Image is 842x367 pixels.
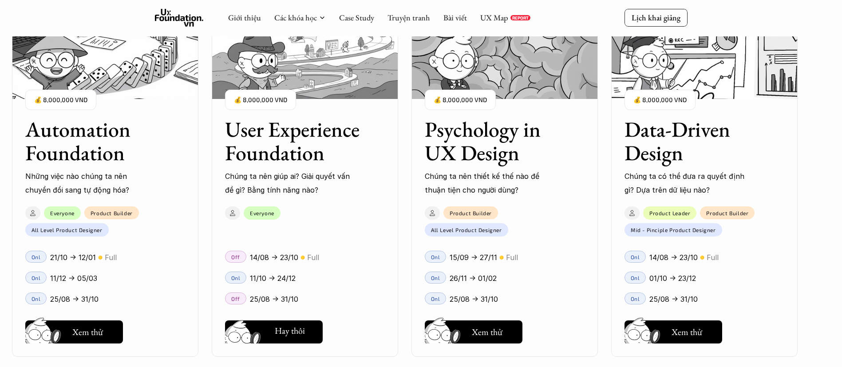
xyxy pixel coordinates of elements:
[425,170,553,197] p: Chúng ta nên thiết kế thế nào để thuận tiện cho người dùng?
[450,292,498,306] p: 25/08 -> 31/10
[649,251,698,264] p: 14/08 -> 23/10
[510,15,530,20] a: REPORT
[105,251,117,264] p: Full
[649,292,698,306] p: 25/08 -> 31/10
[339,12,374,23] a: Case Study
[434,94,487,106] p: 💰 8,000,000 VND
[431,296,440,302] p: Onl
[431,227,502,233] p: All Level Product Designer
[275,324,305,337] h5: Hay thôi
[250,292,298,306] p: 25/08 -> 31/10
[631,227,716,233] p: Mid - Pinciple Product Designer
[706,210,748,216] p: Product Builder
[225,320,323,343] button: Hay thôi
[234,94,287,106] p: 💰 8,000,000 VND
[512,15,529,20] p: REPORT
[625,317,722,343] a: Xem thử
[700,254,704,261] p: 🟡
[431,254,440,260] p: Onl
[25,170,154,197] p: Những việc nào chúng ta nên chuyển đổi sang tự động hóa?
[450,210,492,216] p: Product Builder
[425,320,522,343] button: Xem thử
[633,94,687,106] p: 💰 8,000,000 VND
[443,12,467,23] a: Bài viết
[98,254,103,261] p: 🟡
[472,326,505,338] h5: Xem thử
[387,12,430,23] a: Truyện tranh
[632,12,680,23] p: Lịch khai giảng
[631,275,640,281] p: Onl
[480,12,508,23] a: UX Map
[307,251,319,264] p: Full
[250,210,274,216] p: Everyone
[625,170,753,197] p: Chúng ta có thể đưa ra quyết định gì? Dựa trên dữ liệu nào?
[25,118,163,165] h3: Automation Foundation
[450,251,497,264] p: 15/09 -> 27/11
[499,254,504,261] p: 🟡
[672,326,704,338] h5: Xem thử
[450,272,497,285] p: 26/11 -> 01/02
[649,210,690,216] p: Product Leader
[72,326,105,338] h5: Xem thử
[649,272,696,285] p: 01/10 -> 23/12
[300,254,305,261] p: 🟡
[231,275,241,281] p: Onl
[431,275,440,281] p: Onl
[228,12,261,23] a: Giới thiệu
[625,9,688,26] a: Lịch khai giảng
[231,296,240,302] p: Off
[625,320,722,343] button: Xem thử
[231,254,240,260] p: Off
[625,118,762,165] h3: Data-Driven Design
[631,254,640,260] p: Onl
[250,272,296,285] p: 11/10 -> 24/12
[506,251,518,264] p: Full
[32,227,103,233] p: All Level Product Designer
[225,118,363,165] h3: User Experience Foundation
[707,251,719,264] p: Full
[250,251,298,264] p: 14/08 -> 23/10
[425,118,562,165] h3: Psychology in UX Design
[91,210,133,216] p: Product Builder
[631,296,640,302] p: Onl
[225,170,354,197] p: Chúng ta nên giúp ai? Giải quyết vấn đề gì? Bằng tính năng nào?
[274,12,317,23] a: Các khóa học
[425,317,522,343] a: Xem thử
[225,317,323,343] a: Hay thôi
